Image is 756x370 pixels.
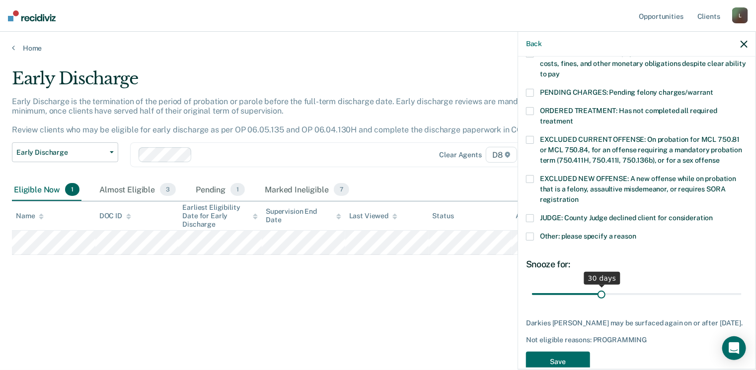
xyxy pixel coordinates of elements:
img: Recidiviz [8,10,56,21]
span: JUDGE: County Judge declined client for consideration [540,214,713,222]
span: 1 [230,183,245,196]
span: Other: please specify a reason [540,232,636,240]
span: 7 [334,183,349,196]
div: Not eligible reasons: PROGRAMMING [526,336,748,344]
button: Back [526,40,542,48]
div: DOC ID [99,212,131,220]
div: Last Viewed [349,212,397,220]
span: D8 [486,147,517,163]
div: Almost Eligible [97,179,178,201]
div: Supervision End Date [266,207,341,224]
div: Clear agents [440,151,482,159]
span: FINES & FEES: Willful nonpayment of restitution, fees, court costs, fines, and other monetary obl... [540,49,746,78]
a: Home [12,44,744,53]
div: 30 days [584,272,620,285]
div: Name [16,212,44,220]
p: Early Discharge is the termination of the period of probation or parole before the full-term disc... [12,97,546,135]
div: Earliest Eligibility Date for Early Discharge [182,203,258,228]
div: Marked Ineligible [263,179,351,201]
div: Darkies [PERSON_NAME] may be surfaced again on or after [DATE]. [526,319,748,327]
div: Early Discharge [12,68,579,97]
div: Eligible Now [12,179,81,201]
span: EXCLUDED CURRENT OFFENSE: On probation for MCL 750.81 or MCL 750.84, for an offense requiring a m... [540,135,742,164]
div: Status [433,212,454,220]
span: Early Discharge [16,148,106,157]
span: EXCLUDED NEW OFFENSE: A new offense while on probation that is a felony, assaultive misdemeanor, ... [540,175,736,203]
div: Open Intercom Messenger [722,336,746,360]
div: Pending [194,179,247,201]
div: Assigned to [516,212,562,220]
span: 1 [65,183,79,196]
span: 3 [160,183,176,196]
div: Snooze for: [526,259,748,270]
span: PENDING CHARGES: Pending felony charges/warrant [540,88,713,96]
div: L [732,7,748,23]
span: ORDERED TREATMENT: Has not completed all required treatment [540,107,717,125]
